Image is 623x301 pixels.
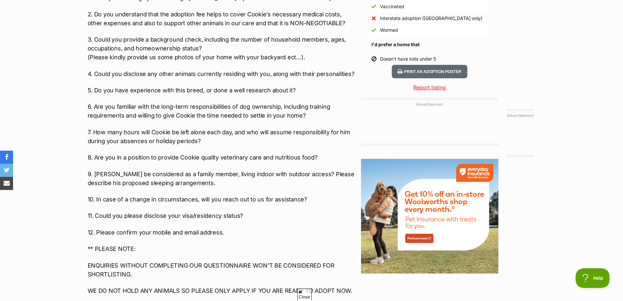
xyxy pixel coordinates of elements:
[576,268,610,288] iframe: Help Scout Beacon - Open
[88,228,358,237] p: 12. Please confirm your mobile and email address.
[88,153,358,162] p: 8. Are you in a position to provide Cookie quality veterinary care and nutritious food?
[372,41,488,48] h4: I'd prefer a home that
[88,10,358,28] p: 2. Do you understand that the adoption fee helps to cover Cookie’s necessary medical costs, other...
[372,4,376,9] img: Yes
[361,159,498,273] img: Everyday Insurance by Woolworths promotional banner
[372,28,376,32] img: Yes
[297,289,312,300] span: Close
[88,102,358,120] p: 6. Are you familiar with the long-term responsibilities of dog ownership, including training requ...
[88,286,358,295] p: WE DO NOT HOLD ANY ANIMALS SO PLEASE ONLY APPLY IF YOU ARE READY TO ADOPT NOW.
[88,170,358,187] p: 9. [PERSON_NAME] be considered as a family member, living indoor with outdoor access? Please desc...
[88,195,358,204] p: 10. In case of a change in circumstances, will you reach out to us for assistance?
[88,35,358,62] p: 3. Could you provide a background check, including the number of household members, ages, occupat...
[380,15,482,22] div: Interstate adoption ([GEOGRAPHIC_DATA] only)
[380,56,436,62] div: Doesn't have kids under 5
[392,65,467,78] button: Print an adoption poster
[88,86,358,95] p: 5. Do you have experience with this breed, or done a well research about it?
[507,109,534,157] div: Advertisement
[88,69,358,78] p: 4. Could you disclose any other animals currently residing with you, along with their personalities?
[380,3,404,10] div: Vaccinated
[88,261,358,279] p: ENQUIRIES WITHOUT COMPLETING OUR QUESTIONNAIRE WON’T BE CONSIDERED FOR SHORTLISTING.
[88,244,358,253] p: ** PLEASE NOTE:
[372,16,376,21] img: No
[361,84,498,91] a: Report listing
[380,27,398,33] div: Wormed
[361,98,498,146] div: Advertisement
[88,211,358,220] p: 11. Could you please disclose your visa/residency status?
[88,128,358,145] p: 7. How many hours will Cookie be left alone each day, and who will assume responsibility for him ...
